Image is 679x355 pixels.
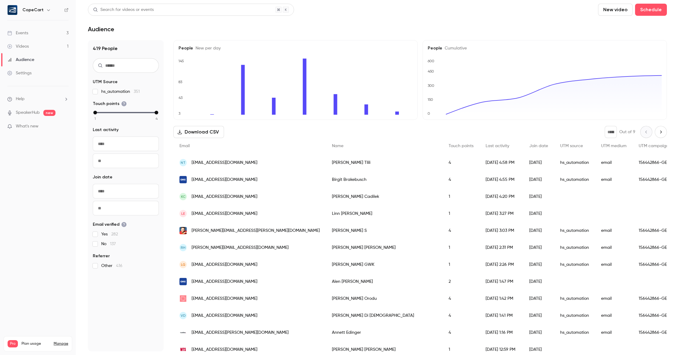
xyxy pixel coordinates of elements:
span: Help [16,96,25,102]
div: [PERSON_NAME] [PERSON_NAME] [326,239,443,256]
text: 43 [179,96,183,100]
div: [DATE] 2:26 PM [480,256,523,273]
div: 1 [443,256,480,273]
h6: CopeCart [22,7,44,13]
div: Videos [7,43,29,49]
span: Last activity [486,144,509,148]
span: Join date [529,144,548,148]
span: Touch points [93,101,127,107]
button: Next page [655,126,667,138]
div: 4 [443,222,480,239]
span: 137 [110,242,116,246]
span: [EMAIL_ADDRESS][DOMAIN_NAME] [192,279,257,285]
div: Linn [PERSON_NAME] [326,205,443,222]
div: [DATE] 1:47 PM [480,273,523,290]
div: [PERSON_NAME] Di [DEMOGRAPHIC_DATA] [326,307,443,324]
span: LE [181,211,185,216]
div: Settings [7,70,32,76]
div: [DATE] [523,171,554,188]
span: [EMAIL_ADDRESS][PERSON_NAME][DOMAIN_NAME] [192,330,289,336]
span: [EMAIL_ADDRESS][DOMAIN_NAME] [192,262,257,268]
span: Last activity [93,127,119,133]
div: max [155,111,158,114]
span: UTM campaign [639,144,669,148]
span: Plan usage [22,341,50,346]
div: [DATE] 2:31 PM [480,239,523,256]
img: onlinebusinesskosmos.de [179,295,187,302]
div: 4 [443,307,480,324]
span: Pro [8,340,18,347]
div: [DATE] 3:03 PM [480,222,523,239]
div: [DATE] [523,324,554,341]
span: [EMAIL_ADDRESS][DOMAIN_NAME] [192,160,257,166]
p: Out of 9 [619,129,635,135]
div: hs_automation [554,239,595,256]
text: 3 [179,111,181,116]
li: help-dropdown-opener [7,96,69,102]
div: [DATE] 1:41 PM [480,307,523,324]
span: Other [101,263,122,269]
text: 0 [427,111,430,116]
div: [PERSON_NAME] S [326,222,443,239]
span: [EMAIL_ADDRESS][DOMAIN_NAME] [192,194,257,200]
h5: People [428,45,662,51]
div: 1 [443,205,480,222]
text: 450 [428,69,434,73]
span: UTM medium [601,144,627,148]
div: email [595,222,633,239]
a: SpeakerHub [16,110,40,116]
div: email [595,307,633,324]
span: Cumulative [442,46,467,50]
div: [DATE] [523,222,554,239]
div: [DATE] [523,239,554,256]
span: UTM source [560,144,583,148]
div: [DATE] 4:55 PM [480,171,523,188]
div: min [93,111,97,114]
button: Schedule [635,4,667,16]
span: Email [179,144,190,148]
span: Name [332,144,343,148]
span: VD [181,313,186,318]
img: gmx.de [179,278,187,285]
div: [DATE] [523,273,554,290]
div: [DATE] [523,256,554,273]
div: Annett Edinger [326,324,443,341]
div: hs_automation [554,154,595,171]
div: Events [7,30,28,36]
span: 4 [156,116,158,121]
span: RH [181,245,186,250]
img: wts-management.de [179,346,187,353]
div: [DATE] 1:16 PM [480,324,523,341]
a: Manage [54,341,68,346]
div: [PERSON_NAME] Tlili [326,154,443,171]
button: New video [598,4,633,16]
div: [DATE] 4:58 PM [480,154,523,171]
span: [EMAIL_ADDRESS][DOMAIN_NAME] [192,296,257,302]
span: NT [181,160,186,165]
div: hs_automation [554,171,595,188]
span: New per day [193,46,221,50]
div: [DATE] [523,205,554,222]
div: hs_automation [554,290,595,307]
div: [DATE] 1:42 PM [480,290,523,307]
span: 282 [111,232,118,236]
img: sauerzapf.at [179,227,187,234]
span: hs_automation [101,89,140,95]
span: Join date [93,174,112,180]
span: [EMAIL_ADDRESS][DOMAIN_NAME] [192,211,257,217]
span: No [101,241,116,247]
div: hs_automation [554,307,595,324]
span: [EMAIL_ADDRESS][DOMAIN_NAME] [192,177,257,183]
button: Download CSV [173,126,224,138]
img: gmx.de [179,176,187,183]
span: Yes [101,231,118,237]
span: Referrer [93,253,110,259]
span: Touch points [449,144,473,148]
div: [DATE] 3:27 PM [480,205,523,222]
span: [PERSON_NAME][EMAIL_ADDRESS][DOMAIN_NAME] [192,245,289,251]
span: LG [181,262,186,267]
span: 416 [116,264,122,268]
div: 4 [443,154,480,171]
div: 1 [443,239,480,256]
span: Email verified [93,221,127,228]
